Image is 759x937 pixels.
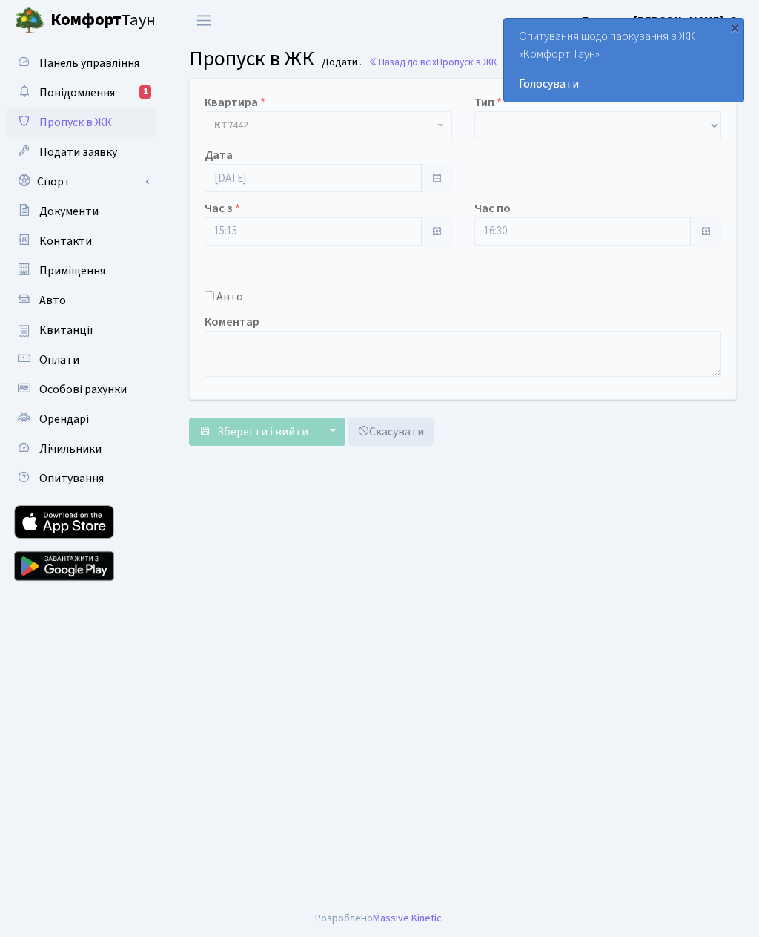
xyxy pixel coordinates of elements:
[50,8,122,32] b: Комфорт
[7,108,156,137] a: Пропуск в ЖК
[7,137,156,167] a: Подати заявку
[39,470,104,487] span: Опитування
[348,418,434,446] a: Скасувати
[319,56,362,69] small: Додати .
[205,111,452,139] span: <b>КТ7</b>&nbsp;&nbsp;&nbsp;442
[7,464,156,493] a: Опитування
[7,434,156,464] a: Лічильники
[504,19,743,102] div: Опитування щодо паркування в ЖК «Комфорт Таун»
[582,12,741,30] a: Блєдних [PERSON_NAME]. О.
[368,55,497,69] a: Назад до всіхПропуск в ЖК
[315,910,444,927] div: Розроблено .
[7,48,156,78] a: Панель управління
[39,411,89,427] span: Орендарі
[217,424,308,440] span: Зберегти і вийти
[519,75,729,93] a: Голосувати
[7,404,156,434] a: Орендарі
[39,114,112,131] span: Пропуск в ЖК
[185,8,222,33] button: Переключити навігацію
[39,352,79,368] span: Оплати
[205,200,240,217] label: Час з
[7,78,156,108] a: Повідомлення1
[474,200,511,217] label: Час по
[437,55,497,69] span: Пропуск в ЖК
[39,263,105,279] span: Приміщення
[205,93,265,111] label: Квартира
[216,288,243,306] label: Авто
[39,144,117,160] span: Подати заявку
[7,375,156,404] a: Особові рахунки
[139,85,151,99] div: 1
[7,256,156,286] a: Приміщення
[189,44,314,73] span: Пропуск в ЖК
[373,910,442,926] a: Massive Kinetic
[7,315,156,345] a: Квитанції
[474,93,502,111] label: Тип
[15,6,44,36] img: logo.png
[50,8,156,33] span: Таун
[727,20,742,35] div: ×
[39,292,66,309] span: Авто
[582,13,741,29] b: Блєдних [PERSON_NAME]. О.
[39,441,102,457] span: Лічильники
[7,197,156,226] a: Документи
[39,381,127,398] span: Особові рахунки
[205,313,259,331] label: Коментар
[39,55,139,71] span: Панель управління
[205,146,233,164] label: Дата
[39,203,99,220] span: Документи
[214,118,233,133] b: КТ7
[7,167,156,197] a: Спорт
[7,345,156,375] a: Оплати
[7,286,156,315] a: Авто
[39,322,93,338] span: Квитанції
[189,418,318,446] button: Зберегти і вийти
[39,85,115,101] span: Повідомлення
[39,233,92,249] span: Контакти
[214,118,434,133] span: <b>КТ7</b>&nbsp;&nbsp;&nbsp;442
[7,226,156,256] a: Контакти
